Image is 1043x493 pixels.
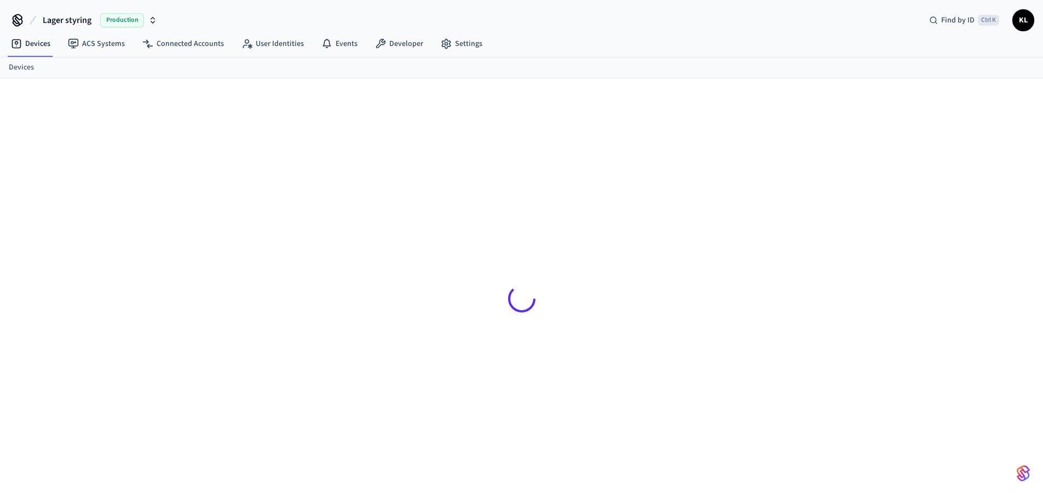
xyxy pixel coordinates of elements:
span: KL [1013,10,1033,30]
a: ACS Systems [59,34,134,54]
div: Find by IDCtrl K [920,10,1008,30]
a: Devices [2,34,59,54]
a: User Identities [233,34,313,54]
a: Connected Accounts [134,34,233,54]
span: Production [100,13,144,27]
a: Developer [366,34,432,54]
a: Settings [432,34,491,54]
button: KL [1012,9,1034,31]
span: Find by ID [941,15,975,26]
span: Ctrl K [978,15,999,26]
a: Devices [9,62,34,73]
span: Lager styring [43,14,91,27]
a: Events [313,34,366,54]
img: SeamLogoGradient.69752ec5.svg [1017,465,1030,482]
